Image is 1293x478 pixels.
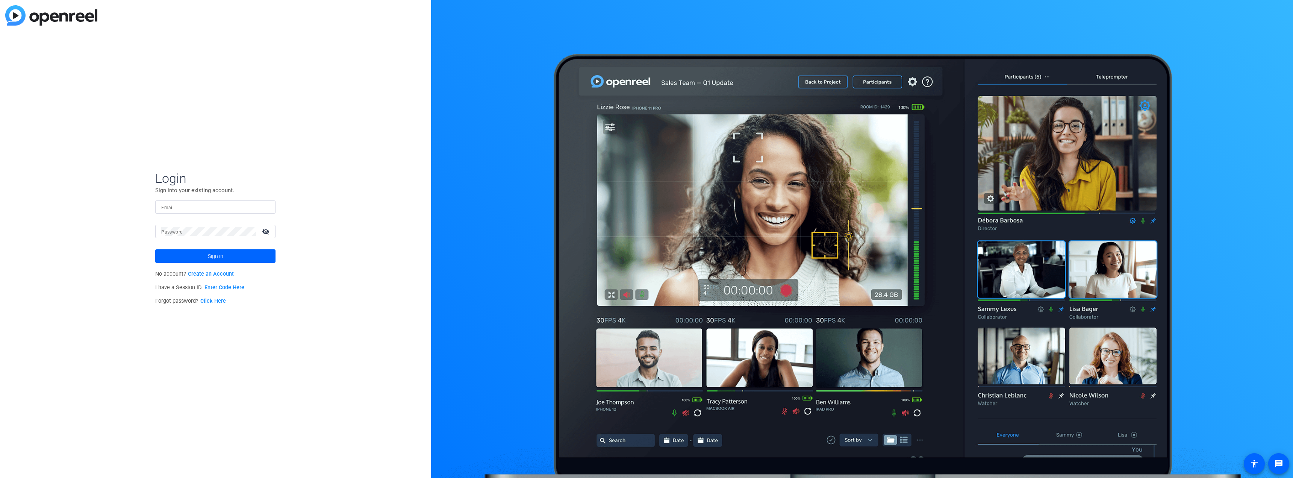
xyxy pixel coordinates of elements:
mat-icon: visibility_off [257,226,276,237]
span: I have a Session ID. [155,284,244,291]
span: No account? [155,271,234,277]
span: Login [155,170,276,186]
span: Sign in [208,247,223,266]
mat-label: Password [161,229,183,235]
img: blue-gradient.svg [5,5,97,26]
a: Create an Account [188,271,234,277]
button: Sign in [155,249,276,263]
mat-icon: message [1274,459,1283,468]
a: Click Here [200,298,226,304]
input: Enter Email Address [161,202,270,211]
p: Sign into your existing account. [155,186,276,194]
mat-icon: accessibility [1250,459,1259,468]
a: Enter Code Here [204,284,244,291]
span: Forgot password? [155,298,226,304]
mat-label: Email [161,205,174,210]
